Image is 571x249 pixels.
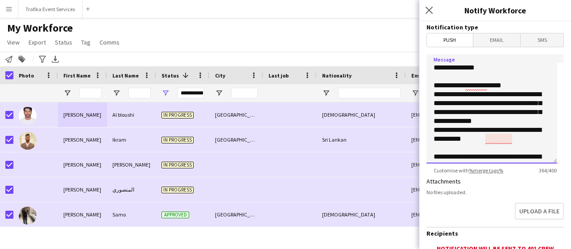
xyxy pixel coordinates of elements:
span: In progress [161,112,194,118]
div: [PERSON_NAME] [58,152,107,177]
span: SMS [521,33,563,47]
input: Nationality Filter Input [338,88,401,98]
span: Nationality [322,72,352,79]
span: Push [427,33,473,47]
app-action-btn: Add to tag [17,54,27,65]
div: No files uploaded. [426,189,564,196]
a: Export [25,37,50,48]
div: [GEOGRAPHIC_DATA] [210,102,263,127]
span: Customise with [426,167,510,174]
div: [DEMOGRAPHIC_DATA] [317,202,406,227]
a: Tag [78,37,94,48]
div: [PERSON_NAME] [58,202,107,227]
span: Last Name [112,72,139,79]
span: Approved [161,212,189,218]
span: Tag [81,38,91,46]
a: Status [51,37,76,48]
span: Status [161,72,179,79]
button: Open Filter Menu [161,89,170,97]
span: View [7,38,20,46]
app-action-btn: Notify workforce [4,54,14,65]
button: Open Filter Menu [322,89,330,97]
a: View [4,37,23,48]
button: Open Filter Menu [215,89,223,97]
span: In progress [161,187,194,193]
div: المنصوري [107,177,156,202]
h3: Notify Workforce [419,4,571,16]
a: %merge tags% [469,167,503,174]
a: Comms [96,37,123,48]
div: [PERSON_NAME] [58,177,107,202]
span: In progress [161,162,194,168]
span: Status [55,38,72,46]
span: In progress [161,137,194,143]
img: Abdul Samo [19,207,37,225]
input: First Name Filter Input [79,88,102,98]
img: Abdulla Ikram [19,132,37,150]
h3: Recipients [426,229,564,237]
div: [PERSON_NAME] [58,102,107,127]
h3: Notification type [426,23,564,31]
button: Trafika Event Services [18,0,83,18]
span: Last job [269,72,289,79]
button: Open Filter Menu [411,89,419,97]
app-action-btn: Export XLSX [50,54,61,65]
span: Email [411,72,426,79]
span: 364 / 400 [532,167,564,174]
input: Last Name Filter Input [128,88,151,98]
div: Samo [107,202,156,227]
span: My Workforce [7,21,73,35]
app-action-btn: Advanced filters [37,54,48,65]
span: Photo [19,72,34,79]
span: Email [473,33,521,47]
button: Open Filter Menu [63,89,71,97]
div: Sri Lankan [317,127,406,152]
label: Attachments [426,177,461,185]
div: [DEMOGRAPHIC_DATA] [317,102,406,127]
span: City [215,72,225,79]
div: [PERSON_NAME] [58,127,107,152]
div: [GEOGRAPHIC_DATA] [210,202,263,227]
img: Abdulkhaliq Al bloushi [19,107,37,125]
span: Export [29,38,46,46]
div: Ikram [107,127,156,152]
input: City Filter Input [231,88,258,98]
span: Comms [99,38,120,46]
div: Al bloushi [107,102,156,127]
button: Open Filter Menu [112,89,120,97]
button: Upload a file [515,203,564,220]
div: [GEOGRAPHIC_DATA] [210,127,263,152]
span: First Name [63,72,91,79]
div: [PERSON_NAME] [107,152,156,177]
